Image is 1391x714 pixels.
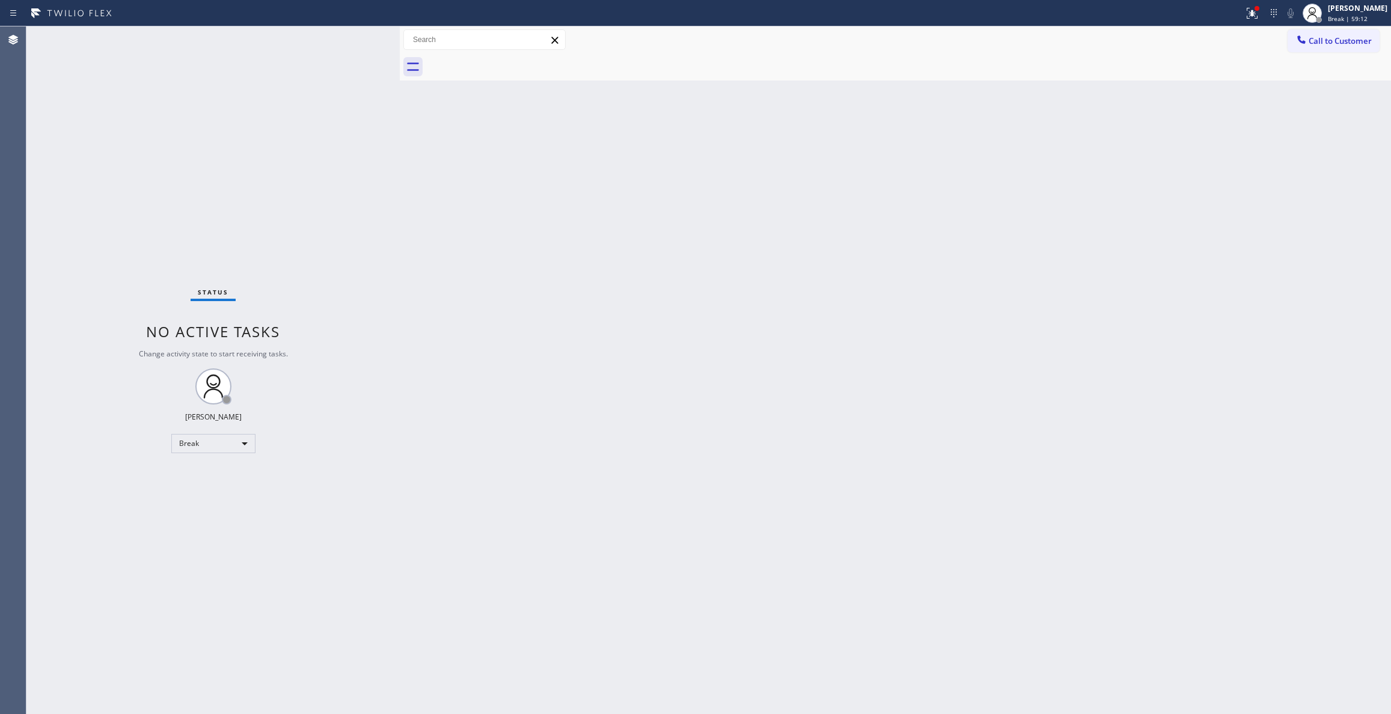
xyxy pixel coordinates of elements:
div: [PERSON_NAME] [185,412,242,422]
div: Break [171,434,255,453]
span: Status [198,288,228,296]
div: [PERSON_NAME] [1328,3,1387,13]
span: Change activity state to start receiving tasks. [139,349,288,359]
button: Call to Customer [1288,29,1380,52]
span: No active tasks [146,322,280,341]
span: Call to Customer [1309,35,1372,46]
button: Mute [1282,5,1299,22]
input: Search [404,30,565,49]
span: Break | 59:12 [1328,14,1368,23]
